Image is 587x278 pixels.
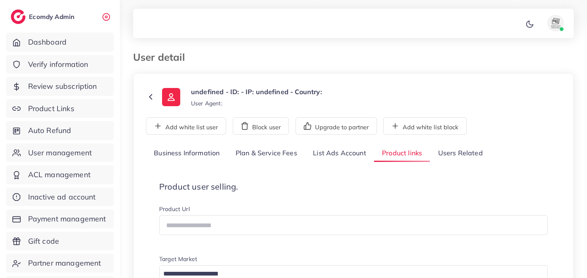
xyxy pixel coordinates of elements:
[159,255,197,263] label: Target Market
[296,117,377,135] button: Upgrade to partner
[430,145,490,162] a: Users Related
[6,143,114,162] a: User management
[6,33,114,52] a: Dashboard
[133,51,191,63] h3: User detail
[28,59,88,70] span: Verify information
[6,209,114,228] a: Payment management
[6,121,114,140] a: Auto Refund
[191,87,322,97] p: undefined - ID: - IP: undefined - Country:
[547,15,564,31] img: avatar
[228,145,305,162] a: Plan & Service Fees
[28,125,72,136] span: Auto Refund
[374,145,430,162] a: Product links
[28,37,67,48] span: Dashboard
[146,145,228,162] a: Business Information
[28,81,97,92] span: Review subscription
[6,165,114,184] a: ACL management
[305,145,374,162] a: List Ads Account
[28,103,74,114] span: Product Links
[159,182,548,192] h4: Product user selling.
[159,205,190,213] label: Product Url
[29,13,76,21] h2: Ecomdy Admin
[6,232,114,251] a: Gift code
[11,10,76,24] a: logoEcomdy Admin
[233,117,289,135] button: Block user
[28,214,106,224] span: Payment management
[28,169,91,180] span: ACL management
[6,55,114,74] a: Verify information
[6,99,114,118] a: Product Links
[6,188,114,207] a: Inactive ad account
[28,192,96,202] span: Inactive ad account
[11,10,26,24] img: logo
[146,117,226,135] button: Add white list user
[28,258,101,268] span: Partner management
[28,147,92,158] span: User management
[383,117,467,135] button: Add white list block
[537,15,567,31] a: avatar
[191,99,222,107] small: User Agent:
[28,236,59,247] span: Gift code
[6,77,114,96] a: Review subscription
[6,254,114,273] a: Partner management
[162,88,180,106] img: ic-user-info.36bf1079.svg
